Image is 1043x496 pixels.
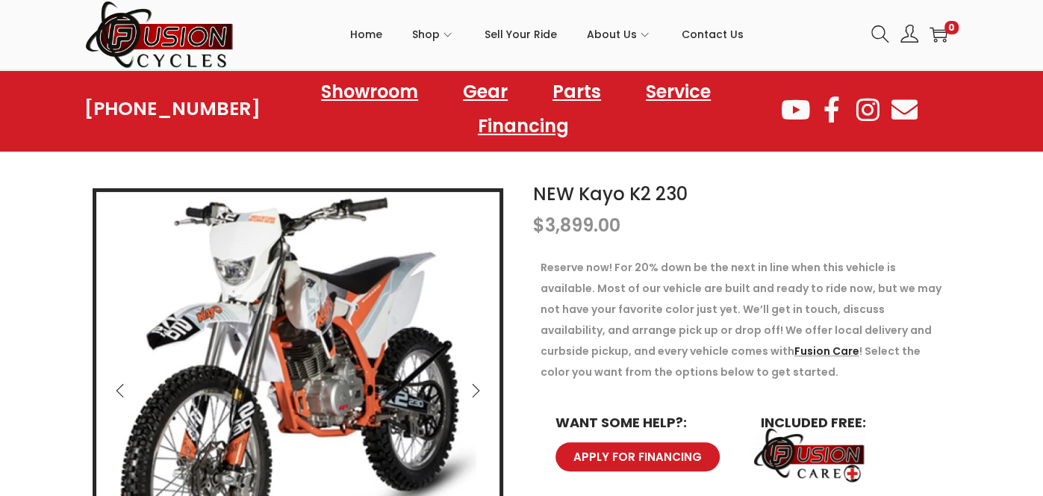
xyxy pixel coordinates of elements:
h6: INCLUDED FREE: [761,416,936,430]
nav: Menu [261,75,779,143]
a: Sell Your Ride [485,1,557,68]
a: Parts [538,75,616,109]
span: APPLY FOR FINANCING [573,451,702,462]
a: Financing [463,109,584,143]
span: Home [350,16,382,53]
nav: Primary navigation [234,1,860,68]
h6: WANT SOME HELP?: [555,416,731,430]
span: Sell Your Ride [485,16,557,53]
a: APPLY FOR FINANCING [555,442,720,471]
a: Gear [448,75,523,109]
bdi: 3,899.00 [533,213,620,238]
p: Reserve now! For 20% down be the next in line when this vehicle is available. Most of our vehicle... [541,257,951,382]
span: $ [533,213,545,238]
a: Fusion Care [794,344,859,359]
span: Contact Us [682,16,744,53]
a: Contact Us [682,1,744,68]
a: Showroom [306,75,433,109]
a: 0 [930,25,947,43]
a: [PHONE_NUMBER] [84,99,261,120]
a: Service [631,75,726,109]
a: Home [350,1,382,68]
button: Next [459,374,492,407]
span: Shop [412,16,440,53]
button: Previous [104,374,137,407]
span: About Us [587,16,637,53]
a: About Us [587,1,652,68]
a: Shop [412,1,455,68]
